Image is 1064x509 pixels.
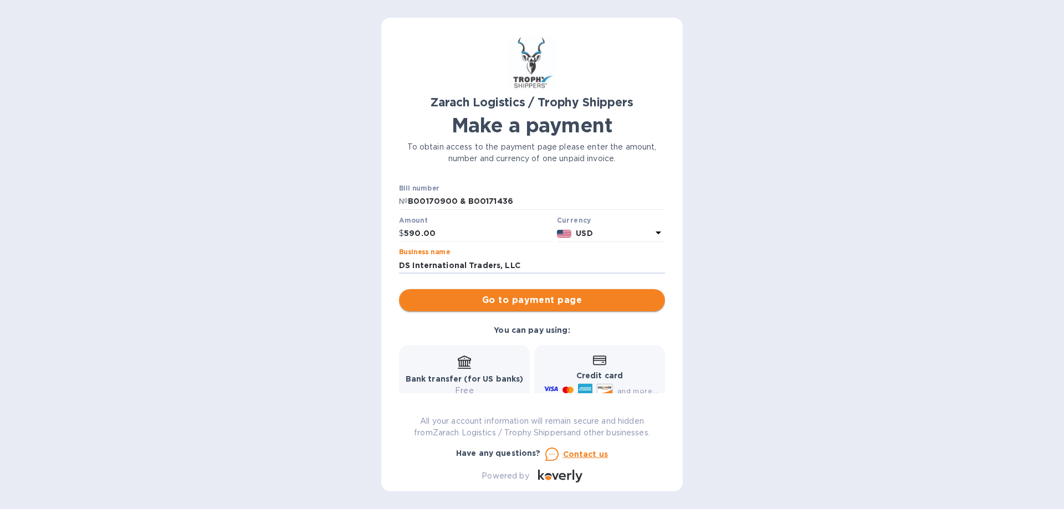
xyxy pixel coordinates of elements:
p: To obtain access to the payment page please enter the amount, number and currency of one unpaid i... [399,141,665,164]
label: Business name [399,249,450,256]
img: USD [557,230,572,238]
b: Currency [557,216,591,224]
b: Bank transfer (for US banks) [406,374,524,383]
b: Zarach Logistics / Trophy Shippers [431,95,633,109]
u: Contact us [563,450,608,459]
input: 0.00 [404,225,553,242]
b: You can pay using: [494,326,570,335]
input: Enter business name [399,257,665,274]
label: Amount [399,217,427,224]
p: $ [399,228,404,239]
p: № [399,196,408,207]
p: Free [406,385,524,397]
span: and more... [617,387,658,395]
p: All your account information will remain secure and hidden from Zarach Logistics / Trophy Shipper... [399,415,665,439]
p: Powered by [482,470,529,482]
b: Credit card [576,371,623,380]
input: Enter bill number [408,193,665,210]
h1: Make a payment [399,114,665,137]
b: USD [576,229,592,238]
label: Bill number [399,186,439,192]
span: Go to payment page [408,294,656,307]
b: Have any questions? [456,449,541,457]
button: Go to payment page [399,289,665,311]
